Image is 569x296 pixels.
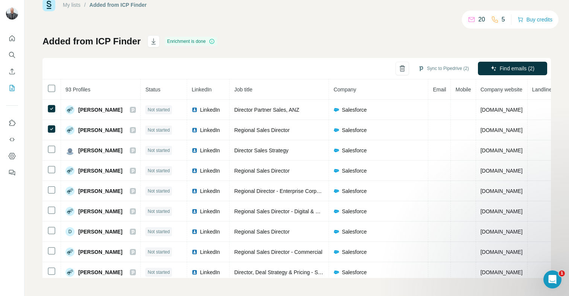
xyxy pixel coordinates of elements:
span: Not started [148,228,170,235]
img: LinkedIn logo [192,269,198,275]
span: Company [333,87,356,93]
button: Find emails (2) [478,62,547,75]
img: Avatar [65,146,75,155]
span: [PERSON_NAME] [78,167,122,175]
img: LinkedIn logo [192,249,198,255]
span: Landline [532,87,552,93]
img: LinkedIn logo [192,127,198,133]
img: company-logo [333,127,339,133]
img: company-logo [333,269,339,275]
img: company-logo [333,107,339,113]
span: Not started [148,106,170,113]
span: Not started [148,147,170,154]
span: Regional Sales Director [234,168,289,174]
img: Avatar [65,268,75,277]
span: Salesforce [342,147,367,154]
span: Salesforce [342,187,367,195]
span: [PERSON_NAME] [78,269,122,276]
span: LinkedIn [200,208,220,215]
button: Quick start [6,32,18,45]
span: [DOMAIN_NAME] [481,127,523,133]
span: [PERSON_NAME] [78,228,122,235]
span: LinkedIn [192,87,211,93]
span: LinkedIn [200,126,220,134]
span: [DOMAIN_NAME] [481,249,523,255]
span: Mobile [455,87,471,93]
span: [DOMAIN_NAME] [481,269,523,275]
span: Not started [148,188,170,194]
span: Regional Sales Director [234,127,289,133]
span: [DOMAIN_NAME] [481,168,523,174]
span: [DOMAIN_NAME] [481,208,523,214]
div: Enrichment is done [165,37,217,46]
span: 93 Profiles [65,87,90,93]
span: Salesforce [342,269,367,276]
span: Regional Sales Director - Commercial [234,249,322,255]
div: Added from ICP Finder [90,1,147,9]
p: 20 [478,15,485,24]
img: Avatar [65,166,75,175]
span: Salesforce [342,248,367,256]
img: company-logo [333,147,339,153]
h1: Added from ICP Finder [43,35,141,47]
img: company-logo [333,188,339,194]
img: Avatar [65,126,75,135]
span: Not started [148,127,170,134]
span: Not started [148,269,170,276]
div: D [65,227,75,236]
button: Use Surfe API [6,133,18,146]
span: Job title [234,87,252,93]
li: / [84,1,86,9]
button: Search [6,48,18,62]
span: Not started [148,167,170,174]
span: [PERSON_NAME] [78,208,122,215]
img: company-logo [333,229,339,235]
img: company-logo [333,249,339,255]
button: My lists [6,81,18,95]
span: Salesforce [342,126,367,134]
span: Salesforce [342,228,367,235]
span: Regional Sales Director - Digital & C360, ANZ NGO [234,208,354,214]
img: LinkedIn logo [192,188,198,194]
button: Feedback [6,166,18,179]
span: [PERSON_NAME] [78,187,122,195]
img: company-logo [333,168,339,174]
span: [DOMAIN_NAME] [481,188,523,194]
img: LinkedIn logo [192,107,198,113]
span: LinkedIn [200,248,220,256]
a: My lists [63,2,81,8]
img: Avatar [65,105,75,114]
span: [PERSON_NAME] [78,126,122,134]
button: Enrich CSV [6,65,18,78]
p: 5 [502,15,505,24]
span: LinkedIn [200,147,220,154]
span: Regional Sales Director [234,229,289,235]
span: Salesforce [342,167,367,175]
span: [PERSON_NAME] [78,147,122,154]
img: LinkedIn logo [192,229,198,235]
span: Company website [481,87,522,93]
span: LinkedIn [200,228,220,235]
span: 1 [559,270,565,276]
img: Avatar [6,8,18,20]
button: Buy credits [517,14,552,25]
span: [DOMAIN_NAME] [481,229,523,235]
span: Not started [148,208,170,215]
span: Director, Deal Strategy & Pricing - Salesforce ANZ [234,269,351,275]
iframe: Intercom live chat [543,270,561,288]
button: Use Surfe on LinkedIn [6,116,18,130]
span: Director Sales Strategy [234,147,288,153]
img: company-logo [333,208,339,214]
button: Sync to Pipedrive (2) [413,63,474,74]
span: Director Partner Sales, ANZ [234,107,299,113]
span: Salesforce [342,208,367,215]
span: LinkedIn [200,269,220,276]
span: [DOMAIN_NAME] [481,147,523,153]
span: [PERSON_NAME] [78,248,122,256]
span: Salesforce [342,106,367,114]
span: [PERSON_NAME] [78,106,122,114]
span: [DOMAIN_NAME] [481,107,523,113]
span: LinkedIn [200,167,220,175]
span: Regional Director - Enterprise Corporate Sales [234,188,343,194]
img: Avatar [65,247,75,257]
